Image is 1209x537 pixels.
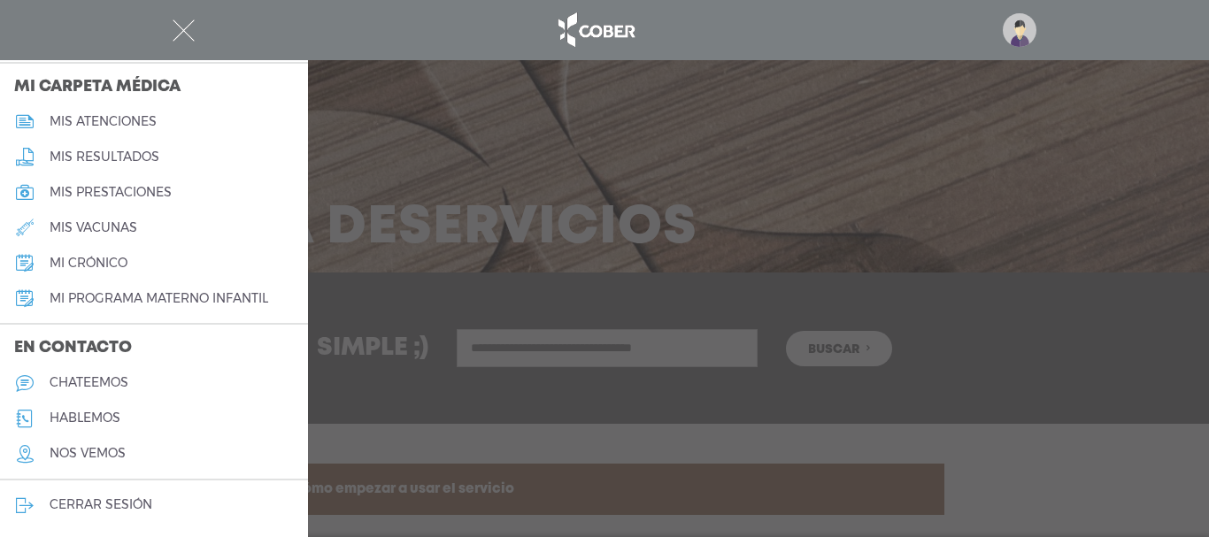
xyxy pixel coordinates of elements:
img: logo_cober_home-white.png [549,9,642,51]
h5: hablemos [50,410,120,426]
h5: nos vemos [50,446,126,461]
h5: mis atenciones [50,114,157,129]
h5: mis resultados [50,150,159,165]
img: Cober_menu-close-white.svg [173,19,195,42]
h5: mi programa materno infantil [50,291,268,306]
h5: mis prestaciones [50,185,172,200]
h5: mis vacunas [50,220,137,235]
h5: mi crónico [50,256,127,271]
h5: cerrar sesión [50,497,152,512]
img: profile-placeholder.svg [1003,13,1036,47]
h5: chateemos [50,375,128,390]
